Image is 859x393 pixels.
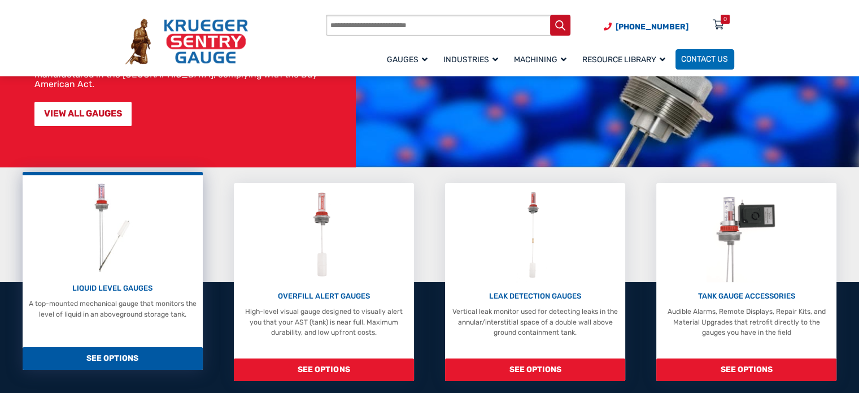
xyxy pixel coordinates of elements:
span: Machining [514,55,566,64]
img: Tank Gauge Accessories [707,188,786,282]
p: LIQUID LEVEL GAUGES [27,283,198,294]
p: A top-mounted mechanical gauge that monitors the level of liquid in an aboveground storage tank. [27,299,198,319]
span: Contact Us [681,55,728,64]
a: Tank Gauge Accessories TANK GAUGE ACCESSORIES Audible Alarms, Remote Displays, Repair Kits, and M... [656,183,836,381]
a: Gauges [381,47,438,71]
a: Contact Us [675,49,734,70]
span: Industries [443,55,498,64]
span: SEE OPTIONS [234,359,414,382]
img: Krueger Sentry Gauge [125,19,248,64]
p: High-level visual gauge designed to visually alert you that your AST (tank) is near full. Maximum... [238,306,409,338]
span: SEE OPTIONS [656,359,836,382]
img: Overfill Alert Gauges [302,188,346,282]
span: Resource Library [582,55,665,64]
a: Resource Library [577,47,675,71]
a: Leak Detection Gauges LEAK DETECTION GAUGES Vertical leak monitor used for detecting leaks in the... [445,183,625,381]
p: OVERFILL ALERT GAUGES [238,291,409,302]
p: Vertical leak monitor used for detecting leaks in the annular/interstitial space of a double wall... [450,306,621,338]
div: 0 [723,15,727,24]
a: Machining [508,47,577,71]
p: At [PERSON_NAME] Sentry Gauge, for over 75 years we have manufactured over three million liquid-l... [34,20,351,89]
a: Overfill Alert Gauges OVERFILL ALERT GAUGES High-level visual gauge designed to visually alert yo... [234,183,414,381]
span: Gauges [387,55,428,64]
img: Liquid Level Gauges [86,180,139,274]
p: TANK GAUGE ACCESSORIES [661,291,832,302]
span: SEE OPTIONS [445,359,625,382]
span: SEE OPTIONS [23,347,203,370]
p: LEAK DETECTION GAUGES [450,291,621,302]
a: Industries [438,47,508,71]
p: Audible Alarms, Remote Displays, Repair Kits, and Material Upgrades that retrofit directly to the... [661,306,832,338]
img: Leak Detection Gauges [516,188,555,282]
span: [PHONE_NUMBER] [616,22,688,32]
a: Phone Number (920) 434-8860 [604,21,688,33]
a: Liquid Level Gauges LIQUID LEVEL GAUGES A top-mounted mechanical gauge that monitors the level of... [23,172,203,370]
a: VIEW ALL GAUGES [34,102,132,126]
